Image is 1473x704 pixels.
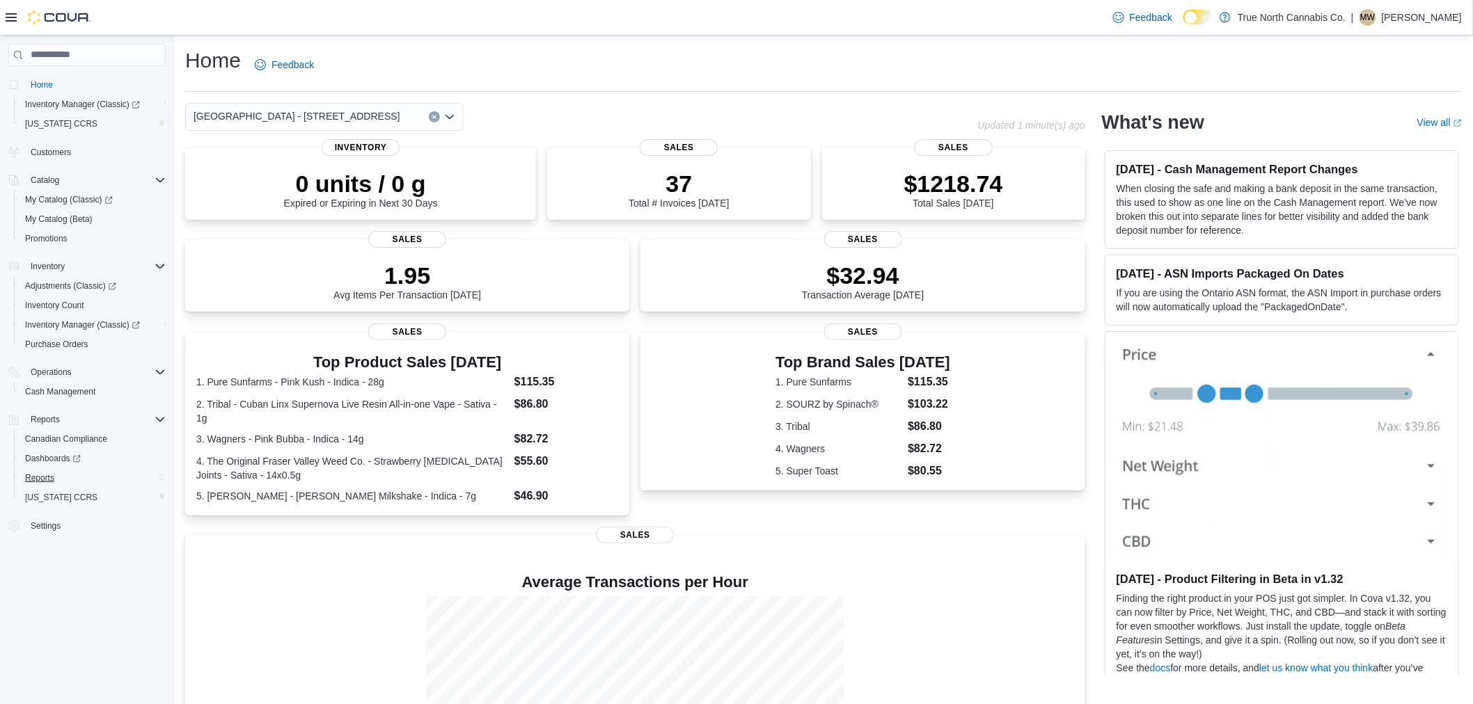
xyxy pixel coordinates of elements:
[19,336,166,353] span: Purchase Orders
[775,354,950,371] h3: Top Brand Sales [DATE]
[19,450,166,467] span: Dashboards
[629,170,729,209] div: Total # Invoices [DATE]
[25,411,65,428] button: Reports
[14,315,171,335] a: Inventory Manager (Classic)
[25,518,66,534] a: Settings
[25,433,107,445] span: Canadian Compliance
[25,300,84,311] span: Inventory Count
[1183,24,1184,25] span: Dark Mode
[1382,9,1462,26] p: [PERSON_NAME]
[31,414,60,425] span: Reports
[25,172,166,189] span: Catalog
[19,383,166,400] span: Cash Management
[185,47,241,74] h1: Home
[31,147,71,158] span: Customers
[3,410,171,429] button: Reports
[1360,9,1376,26] div: Marilyn Witzmann
[196,397,509,425] dt: 2. Tribal - Cuban Linx Supernova Live Resin All-in-one Vape - Sativa - 1g
[640,139,718,156] span: Sales
[19,96,166,113] span: Inventory Manager (Classic)
[3,142,171,162] button: Customers
[908,396,950,413] dd: $103.22
[514,374,619,390] dd: $115.35
[25,172,65,189] button: Catalog
[1117,572,1447,586] h3: [DATE] - Product Filtering in Beta in v1.32
[19,230,166,247] span: Promotions
[19,450,86,467] a: Dashboards
[196,574,1074,591] h4: Average Transactions per Hour
[25,118,97,129] span: [US_STATE] CCRS
[31,520,61,531] span: Settings
[19,431,113,447] a: Canadian Compliance
[978,120,1085,131] p: Updated 1 minute(s) ago
[25,386,95,397] span: Cash Management
[25,319,140,330] span: Inventory Manager (Classic)
[775,464,902,478] dt: 5. Super Toast
[429,111,440,122] button: Clear input
[25,472,54,483] span: Reports
[1351,9,1354,26] p: |
[19,431,166,447] span: Canadian Compliance
[514,396,619,413] dd: $86.80
[824,231,902,248] span: Sales
[25,492,97,503] span: [US_STATE] CCRS
[514,453,619,470] dd: $55.60
[19,115,166,132] span: Washington CCRS
[25,258,166,275] span: Inventory
[31,79,53,90] span: Home
[908,463,950,479] dd: $80.55
[25,364,77,381] button: Operations
[19,470,166,486] span: Reports
[14,190,171,209] a: My Catalog (Classic)
[19,211,98,227] a: My Catalog (Beta)
[25,233,68,244] span: Promotions
[25,143,166,161] span: Customers
[14,468,171,488] button: Reports
[1183,10,1213,24] input: Dark Mode
[19,96,145,113] a: Inventory Manager (Classic)
[629,170,729,198] p: 37
[514,431,619,447] dd: $82.72
[333,262,481,301] div: Avg Items Per Transaction [DATE]
[19,489,103,506] a: [US_STATE] CCRS
[19,211,166,227] span: My Catalog (Beta)
[19,336,94,353] a: Purchase Orders
[14,335,171,354] button: Purchase Orders
[284,170,438,209] div: Expired or Expiring in Next 30 Days
[908,418,950,435] dd: $86.80
[775,442,902,456] dt: 4. Wagners
[25,99,140,110] span: Inventory Manager (Classic)
[31,175,59,186] span: Catalog
[775,419,902,433] dt: 3. Tribal
[1117,182,1447,237] p: When closing the safe and making a bank deposit in the same transaction, this used to show as one...
[3,74,171,95] button: Home
[25,453,81,464] span: Dashboards
[31,367,72,378] span: Operations
[25,364,166,381] span: Operations
[25,517,166,534] span: Settings
[14,296,171,315] button: Inventory Count
[25,194,113,205] span: My Catalog (Classic)
[196,454,509,482] dt: 4. The Original Fraser Valley Weed Co. - Strawberry [MEDICAL_DATA] Joints - Sativa - 14x0.5g
[1117,661,1447,689] p: See the for more details, and after you’ve given it a try.
[19,278,166,294] span: Adjustments (Classic)
[1454,119,1462,127] svg: External link
[322,139,400,156] span: Inventory
[271,58,314,72] span: Feedback
[25,76,166,93] span: Home
[514,488,619,504] dd: $46.90
[249,51,320,79] a: Feedback
[3,515,171,536] button: Settings
[14,95,171,114] a: Inventory Manager (Classic)
[14,229,171,248] button: Promotions
[25,280,116,291] span: Adjustments (Classic)
[19,383,101,400] a: Cash Management
[31,261,65,272] span: Inventory
[1130,10,1172,24] span: Feedback
[19,317,145,333] a: Inventory Manager (Classic)
[14,276,171,296] a: Adjustments (Classic)
[1360,9,1375,26] span: MW
[368,323,446,340] span: Sales
[19,297,166,314] span: Inventory Count
[1417,117,1462,128] a: View allExternal link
